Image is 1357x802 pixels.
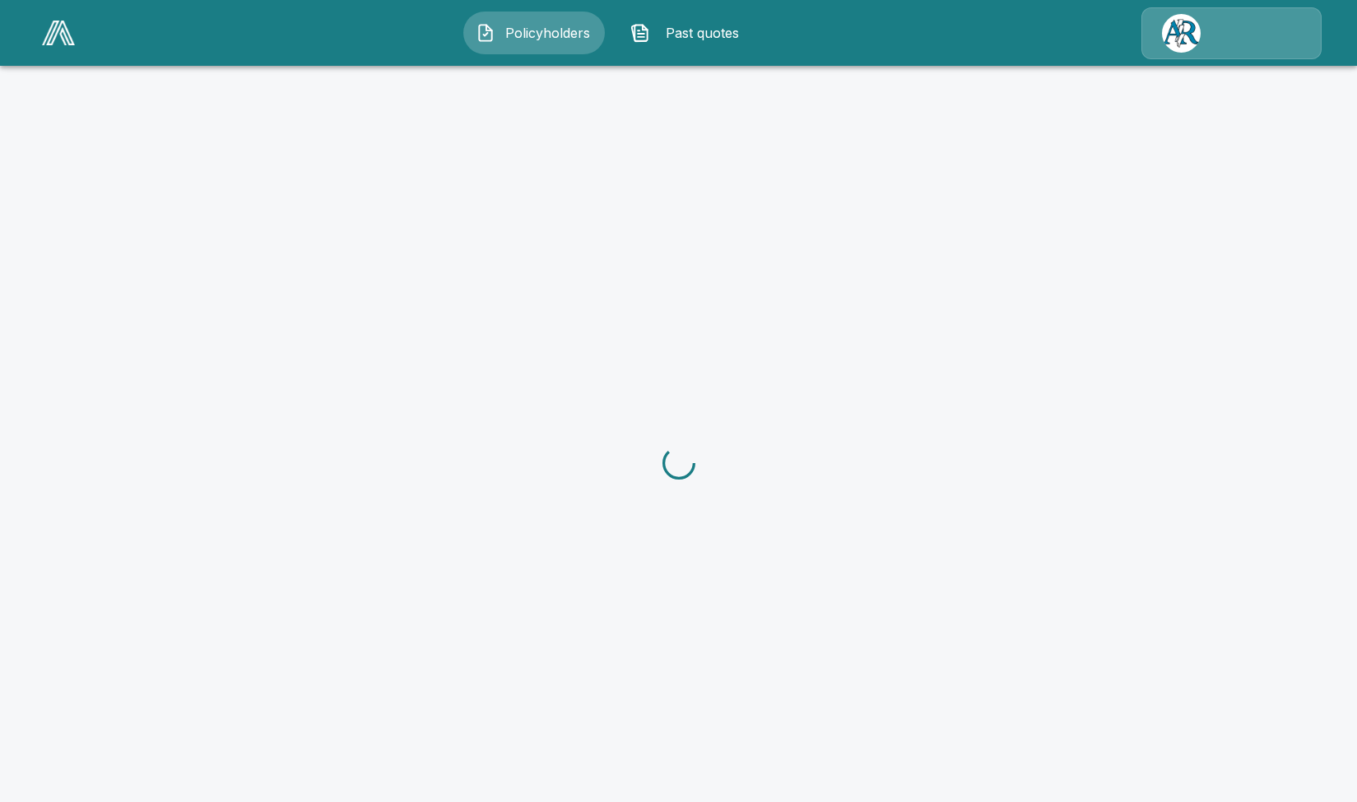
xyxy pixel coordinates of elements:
img: Past quotes Icon [630,23,650,43]
span: Past quotes [657,23,747,43]
img: AA Logo [42,21,75,45]
button: Past quotes IconPast quotes [618,12,760,54]
button: Policyholders IconPolicyholders [463,12,605,54]
span: Policyholders [502,23,593,43]
img: Policyholders Icon [476,23,495,43]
